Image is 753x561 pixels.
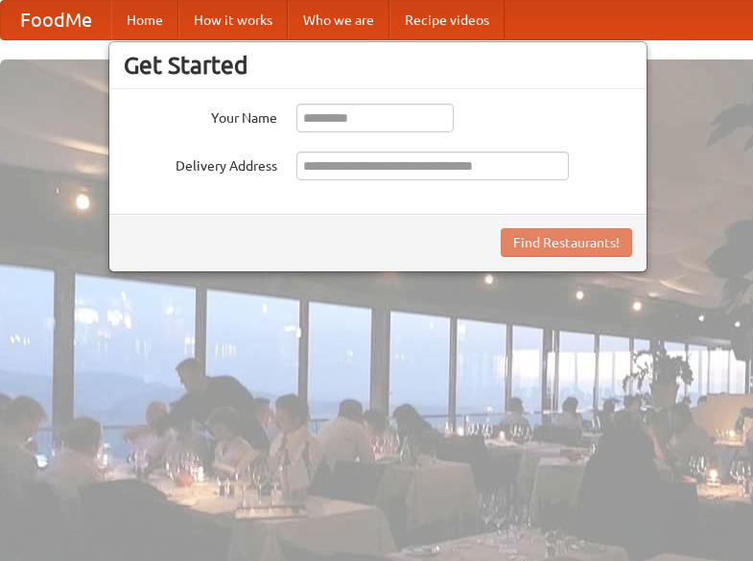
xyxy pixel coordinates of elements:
[124,51,632,80] h3: Get Started
[111,1,178,39] a: Home
[124,152,277,175] label: Delivery Address
[1,1,111,39] a: FoodMe
[178,1,288,39] a: How it works
[501,228,632,257] button: Find Restaurants!
[389,1,505,39] a: Recipe videos
[288,1,389,39] a: Who we are
[124,104,277,128] label: Your Name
